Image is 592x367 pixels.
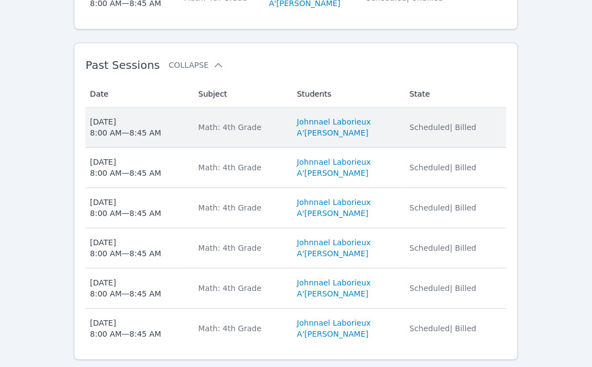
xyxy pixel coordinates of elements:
[297,328,369,339] a: A'[PERSON_NAME]
[86,148,506,188] tr: [DATE]8:00 AM—8:45 AMMath: 4th GradeJohnnael LaborieuxA'[PERSON_NAME]Scheduled| Billed
[199,283,284,294] div: Math: 4th Grade
[409,324,476,333] span: Scheduled | Billed
[86,228,506,268] tr: [DATE]8:00 AM—8:45 AMMath: 4th GradeJohnnael LaborieuxA'[PERSON_NAME]Scheduled| Billed
[199,162,284,173] div: Math: 4th Grade
[297,317,371,328] a: Johnnael Laborieux
[297,237,371,248] a: Johnnael Laborieux
[86,58,160,72] span: Past Sessions
[199,202,284,213] div: Math: 4th Grade
[169,60,224,71] button: Collapse
[90,116,161,138] div: [DATE] 8:00 AM — 8:45 AM
[86,309,506,348] tr: [DATE]8:00 AM—8:45 AMMath: 4th GradeJohnnael LaborieuxA'[PERSON_NAME]Scheduled| Billed
[290,80,403,107] th: Students
[409,284,476,293] span: Scheduled | Billed
[199,122,284,133] div: Math: 4th Grade
[90,317,161,339] div: [DATE] 8:00 AM — 8:45 AM
[297,156,371,168] a: Johnnael Laborieux
[86,107,506,148] tr: [DATE]8:00 AM—8:45 AMMath: 4th GradeJohnnael LaborieuxA'[PERSON_NAME]Scheduled| Billed
[409,203,476,212] span: Scheduled | Billed
[297,168,369,179] a: A'[PERSON_NAME]
[199,242,284,253] div: Math: 4th Grade
[90,237,161,259] div: [DATE] 8:00 AM — 8:45 AM
[409,163,476,172] span: Scheduled | Billed
[403,80,506,107] th: State
[409,123,476,132] span: Scheduled | Billed
[90,277,161,299] div: [DATE] 8:00 AM — 8:45 AM
[192,80,291,107] th: Subject
[297,127,369,138] a: A'[PERSON_NAME]
[297,208,369,219] a: A'[PERSON_NAME]
[297,116,371,127] a: Johnnael Laborieux
[297,288,369,299] a: A'[PERSON_NAME]
[409,244,476,252] span: Scheduled | Billed
[297,277,371,288] a: Johnnael Laborieux
[86,188,506,228] tr: [DATE]8:00 AM—8:45 AMMath: 4th GradeJohnnael LaborieuxA'[PERSON_NAME]Scheduled| Billed
[297,197,371,208] a: Johnnael Laborieux
[199,323,284,334] div: Math: 4th Grade
[86,80,191,107] th: Date
[86,268,506,309] tr: [DATE]8:00 AM—8:45 AMMath: 4th GradeJohnnael LaborieuxA'[PERSON_NAME]Scheduled| Billed
[297,248,369,259] a: A'[PERSON_NAME]
[90,197,161,219] div: [DATE] 8:00 AM — 8:45 AM
[90,156,161,179] div: [DATE] 8:00 AM — 8:45 AM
